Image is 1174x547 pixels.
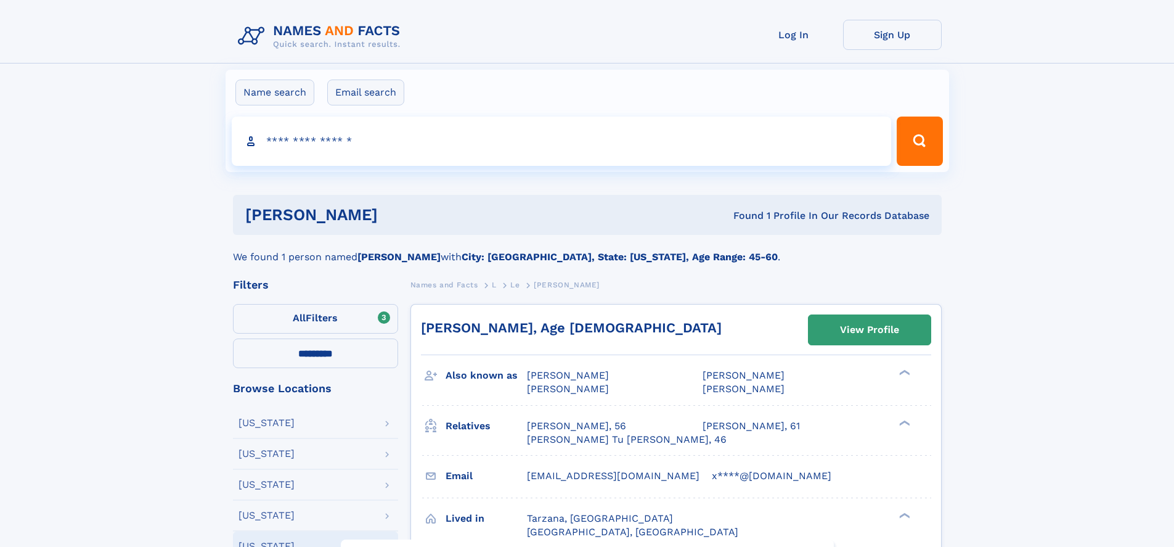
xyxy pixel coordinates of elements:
span: [PERSON_NAME] [527,369,609,381]
a: View Profile [809,315,931,345]
h1: [PERSON_NAME] [245,207,556,223]
a: Le [510,277,520,292]
button: Search Button [897,117,942,166]
span: L [492,281,497,289]
div: ❯ [896,369,911,377]
a: Sign Up [843,20,942,50]
a: Names and Facts [410,277,478,292]
label: Email search [327,80,404,105]
div: ❯ [896,511,911,519]
div: [US_STATE] [238,449,295,459]
span: [PERSON_NAME] [534,281,600,289]
a: [PERSON_NAME], Age [DEMOGRAPHIC_DATA] [421,320,722,335]
span: [PERSON_NAME] [703,369,785,381]
label: Name search [235,80,314,105]
h3: Relatives [446,416,527,437]
label: Filters [233,304,398,334]
div: [US_STATE] [238,480,295,490]
span: All [293,312,306,324]
span: Le [510,281,520,289]
b: [PERSON_NAME] [357,251,441,263]
input: search input [232,117,892,166]
span: Tarzana, [GEOGRAPHIC_DATA] [527,512,673,524]
div: Browse Locations [233,383,398,394]
div: ❯ [896,419,911,427]
span: [PERSON_NAME] [703,383,785,395]
a: [PERSON_NAME], 61 [703,419,800,433]
div: We found 1 person named with . [233,235,942,265]
h3: Email [446,466,527,487]
a: L [492,277,497,292]
div: Filters [233,279,398,290]
b: City: [GEOGRAPHIC_DATA], State: [US_STATE], Age Range: 45-60 [462,251,778,263]
div: View Profile [840,316,899,344]
span: [PERSON_NAME] [527,383,609,395]
a: [PERSON_NAME] Tu [PERSON_NAME], 46 [527,433,727,446]
h3: Also known as [446,365,527,386]
a: Log In [744,20,843,50]
div: [US_STATE] [238,418,295,428]
div: [US_STATE] [238,511,295,520]
a: [PERSON_NAME], 56 [527,419,626,433]
img: Logo Names and Facts [233,20,410,53]
span: [GEOGRAPHIC_DATA], [GEOGRAPHIC_DATA] [527,526,738,538]
h3: Lived in [446,508,527,529]
div: Found 1 Profile In Our Records Database [555,209,929,223]
span: [EMAIL_ADDRESS][DOMAIN_NAME] [527,470,699,482]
